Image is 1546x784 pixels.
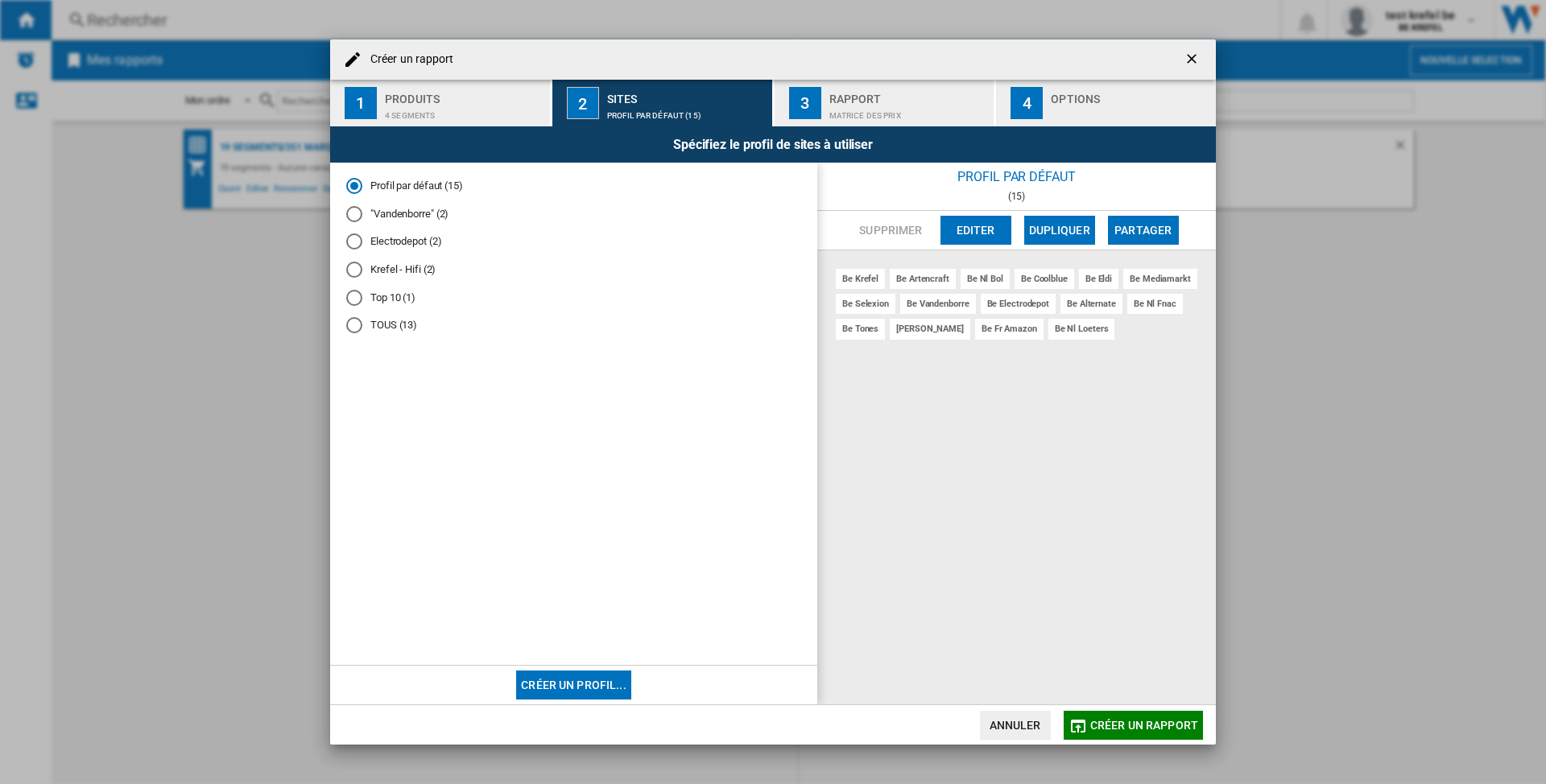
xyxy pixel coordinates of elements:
div: be krefel [836,269,885,289]
div: Sites [607,86,766,103]
div: be mediamarkt [1123,269,1197,289]
div: 4 segments [385,103,544,120]
div: be artencraft [890,269,956,289]
div: Matrice des prix [829,103,988,120]
div: [PERSON_NAME] [890,319,970,339]
div: 4 [1011,87,1043,119]
div: be nl fnac [1127,294,1183,314]
md-radio-button: "Vandenborre" (2) [346,206,801,221]
div: be tones [836,319,885,339]
md-radio-button: Profil par défaut (15) [346,179,801,194]
button: Créer un profil... [516,671,631,699]
button: getI18NText('BUTTONS.CLOSE_DIALOG') [1177,43,1209,76]
button: Partager [1108,216,1179,245]
button: 4 Options [996,80,1216,126]
div: be nl bol [961,269,1010,289]
div: 2 [567,87,599,119]
button: 1 Produits 4 segments [330,80,552,126]
div: be alternate [1060,294,1122,314]
div: be eldi [1079,269,1118,289]
div: Spécifiez le profil de sites à utiliser [330,126,1216,163]
ng-md-icon: getI18NText('BUTTONS.CLOSE_DIALOG') [1184,51,1203,70]
span: Créer un rapport [1090,719,1198,732]
div: 1 [345,87,377,119]
div: Options [1051,86,1209,103]
button: 3 Rapport Matrice des prix [775,80,996,126]
md-radio-button: Electrodepot (2) [346,234,801,250]
div: Profil par défaut (15) [607,103,766,120]
div: be selexion [836,294,895,314]
button: Créer un rapport [1064,711,1203,740]
div: Rapport [829,86,988,103]
md-radio-button: Top 10 (1) [346,290,801,305]
div: Profil par défaut [817,163,1216,191]
div: 3 [789,87,821,119]
button: Annuler [980,711,1051,740]
button: Editer [940,216,1011,245]
md-radio-button: TOUS (13) [346,318,801,333]
div: be vandenborre [900,294,976,314]
div: be electrodepot [981,294,1056,314]
button: Supprimer [854,216,927,245]
div: be fr amazon [975,319,1044,339]
div: be nl loeters [1048,319,1115,339]
div: Produits [385,86,544,103]
div: (15) [817,191,1216,202]
button: Dupliquer [1024,216,1095,245]
div: be coolblue [1015,269,1074,289]
h4: Créer un rapport [362,52,454,68]
button: 2 Sites Profil par défaut (15) [552,80,774,126]
md-radio-button: Krefel - Hifi (2) [346,262,801,278]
